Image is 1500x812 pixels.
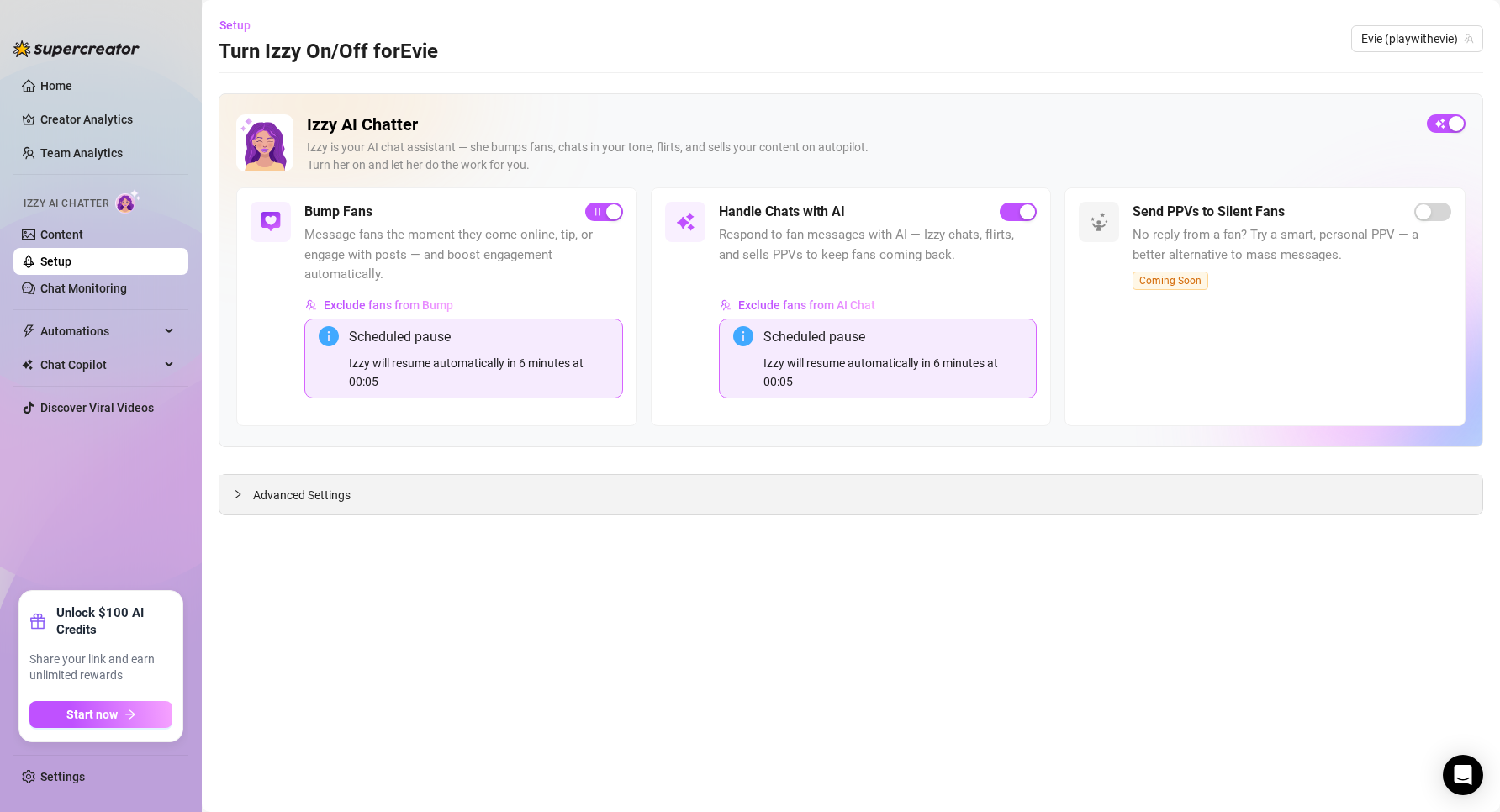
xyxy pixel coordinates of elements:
[1133,225,1451,265] span: No reply from a fan? Try a smart, personal PPV — a better alternative to mass messages.
[763,354,1023,391] div: Izzy will resume automatically in 6 minutes at 00:05
[349,354,609,391] div: Izzy will resume automatically in 6 minutes at 00:05
[24,196,108,212] span: Izzy AI Chatter
[307,114,1413,135] h2: Izzy AI Chatter
[13,40,140,57] img: logo-BBDzfeDw.svg
[763,326,1023,347] div: Scheduled pause
[1133,202,1285,222] h5: Send PPVs to Silent Fans
[733,326,753,346] span: info-circle
[307,139,1413,174] div: Izzy is your AI chat assistant — she bumps fans, chats in your tone, flirts, and sells your conte...
[720,299,732,311] img: svg%3e
[40,255,71,268] a: Setup
[40,282,127,295] a: Chat Monitoring
[349,326,609,347] div: Scheduled pause
[1443,755,1483,795] div: Open Intercom Messenger
[115,189,141,214] img: AI Chatter
[219,18,251,32] span: Setup
[40,146,123,160] a: Team Analytics
[304,292,454,319] button: Exclude fans from Bump
[40,770,85,783] a: Settings
[304,202,372,222] h5: Bump Fans
[1133,272,1208,290] span: Coming Soon
[29,613,46,630] span: gift
[40,228,83,241] a: Content
[1089,212,1109,232] img: svg%3e
[40,351,160,378] span: Chat Copilot
[719,292,876,319] button: Exclude fans from AI Chat
[40,318,160,345] span: Automations
[233,485,253,504] div: collapsed
[253,486,351,504] span: Advanced Settings
[675,212,695,232] img: svg%3e
[56,604,172,638] strong: Unlock $100 AI Credits
[719,202,845,222] h5: Handle Chats with AI
[29,651,172,684] span: Share your link and earn unlimited rewards
[22,359,33,371] img: Chat Copilot
[304,225,623,285] span: Message fans the moment they come online, tip, or engage with posts — and boost engagement automa...
[66,708,118,721] span: Start now
[738,298,875,312] span: Exclude fans from AI Chat
[319,326,339,346] span: info-circle
[305,299,317,311] img: svg%3e
[233,489,243,499] span: collapsed
[219,39,438,66] h3: Turn Izzy On/Off for Evie
[29,701,172,728] button: Start nowarrow-right
[40,79,72,92] a: Home
[719,225,1038,265] span: Respond to fan messages with AI — Izzy chats, flirts, and sells PPVs to keep fans coming back.
[236,114,293,171] img: Izzy AI Chatter
[124,709,136,720] span: arrow-right
[22,324,35,338] span: thunderbolt
[1361,26,1473,51] span: Evie (playwithevie)
[40,401,154,414] a: Discover Viral Videos
[1464,34,1474,44] span: team
[324,298,453,312] span: Exclude fans from Bump
[261,212,281,232] img: svg%3e
[40,106,175,133] a: Creator Analytics
[219,12,264,39] button: Setup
